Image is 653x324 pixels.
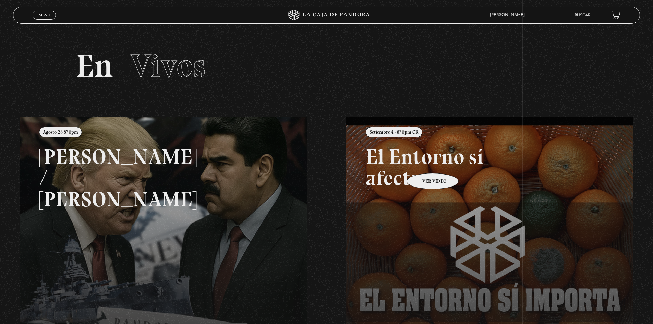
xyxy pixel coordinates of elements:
a: View your shopping cart [611,10,620,20]
a: Buscar [575,13,591,17]
span: Cerrar [36,19,52,24]
span: Vivos [131,46,205,85]
span: Menu [39,13,50,17]
span: [PERSON_NAME] [486,13,532,17]
h2: En [76,50,577,82]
